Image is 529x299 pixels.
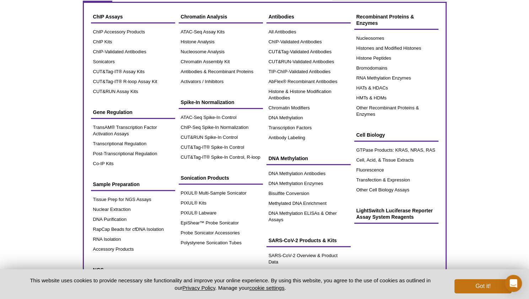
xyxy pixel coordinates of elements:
span: Recombinant Proteins & Enzymes [356,14,414,26]
a: LightSwitch Luciferase Reporter Assay System Reagents [354,204,438,224]
span: Sonication Products [181,175,229,181]
a: Co-IP Kits [91,159,175,169]
a: TIP-ChIP-Validated Antibodies [266,67,351,77]
a: Chromatin Assembly Kit [179,57,263,67]
a: CUT&Tag-Validated Antibodies [266,47,351,57]
a: ATAC-Seq Assay Kits [179,27,263,37]
a: SARS-CoV-2 Products & Kits [266,234,351,247]
a: Methylated DNA Enrichment [266,199,351,208]
a: Nuclear Extraction [91,205,175,214]
a: RapCap Beads for cfDNA Isolation [91,224,175,234]
a: Antibodies & Recombinant Proteins [179,67,263,77]
a: ChIP Accessory Products [91,27,175,37]
span: Chromatin Analysis [181,14,227,20]
a: DNA Methylation [266,113,351,123]
a: DNA Methylation [266,152,351,165]
a: Cell Biology [354,128,438,142]
a: Nucleosomes [354,33,438,43]
button: cookie settings [249,285,284,291]
a: Fluorescence [354,165,438,175]
a: Nucleosome Analysis [179,47,263,57]
a: Activators / Inhibitors [179,77,263,87]
span: Sample Preparation [93,181,140,187]
a: Other Cell Biology Assays [354,185,438,195]
a: CUT&Tag-IT® Spike-In Control [179,142,263,152]
button: Got it! [454,279,511,293]
a: ChIP-Seq Spike-In Normalization [179,123,263,132]
a: CUT&Tag-IT® R-loop Assay Kit [91,77,175,87]
a: Chromatin Modifiers [266,103,351,113]
span: Cell Biology [356,132,385,138]
a: CUT&Tag-IT® Spike-In Control, R-loop [179,152,263,162]
span: ChIP Assays [93,14,123,20]
p: This website uses cookies to provide necessary site functionality and improve your online experie... [18,277,443,292]
a: Spike-In Normalization [179,96,263,109]
span: SARS-CoV-2 Products & Kits [269,238,337,243]
a: Cell, Acid, & Tissue Extracts [354,155,438,165]
a: Transfection & Expression [354,175,438,185]
a: Antibodies [266,10,351,23]
a: Post-Transcriptional Regulation [91,149,175,159]
a: RNA Isolation [91,234,175,244]
a: Privacy Policy [182,285,215,291]
a: Histone Peptides [354,53,438,63]
a: Accessory Products [91,244,175,254]
div: Open Intercom Messenger [505,275,522,292]
a: NGS [91,263,175,277]
a: AbFlex® Recombinant Antibodies [266,77,351,87]
a: Sonicators [91,57,175,67]
a: TransAM® Transcription Factor Activation Assays [91,123,175,139]
a: ChIP-Validated Antibodies [266,37,351,47]
a: Chromatin Analysis [179,10,263,23]
a: ChIP-Validated Antibodies [91,47,175,57]
a: PIXUL® Labware [179,208,263,218]
a: HATs & HDACs [354,83,438,93]
span: NGS [93,267,104,273]
span: Antibodies [269,14,294,20]
a: ATAC-Seq Spike-In Control [179,113,263,123]
span: LightSwitch Luciferase Reporter Assay System Reagents [356,208,433,220]
a: DNA Methylation Antibodies [266,169,351,179]
span: DNA Methylation [269,156,308,161]
a: Polystyrene Sonication Tubes [179,238,263,248]
a: Transcription Factors [266,123,351,133]
a: Transcriptional Regulation [91,139,175,149]
a: Histone & Histone Modification Antibodies [266,87,351,103]
a: GTPase Products: KRAS, NRAS, RAS [354,145,438,155]
a: CUT&RUN Spike-In Control [179,132,263,142]
a: Tissue Prep for NGS Assays [91,195,175,205]
a: Bisulfite Conversion [266,189,351,199]
a: Probe Sonicator Accessories [179,228,263,238]
a: RNA Methylation Enzymes [354,73,438,83]
a: PIXUL® Multi-Sample Sonicator [179,188,263,198]
a: Sample Preparation [91,178,175,191]
a: CUT&Tag-IT® Assay Kits [91,67,175,77]
a: ChIP Assays [91,10,175,23]
a: PIXUL® Kits [179,198,263,208]
a: CUT&RUN Assay Kits [91,87,175,97]
a: Sonication Products [179,171,263,185]
a: DNA Methylation ELISAs & Other Assays [266,208,351,225]
span: Spike-In Normalization [181,99,234,105]
a: HMTs & HDMs [354,93,438,103]
a: DNA Purification [91,214,175,224]
a: Other Recombinant Proteins & Enzymes [354,103,438,119]
a: Recombinant Proteins & Enzymes [354,10,438,30]
a: Bromodomains [354,63,438,73]
a: CUT&RUN-Validated Antibodies [266,57,351,67]
a: Gene Regulation [91,105,175,119]
a: EpiShear™ Probe Sonicator [179,218,263,228]
span: Gene Regulation [93,109,133,115]
a: Histone Analysis [179,37,263,47]
a: SARS-CoV-2 Overview & Product Data [266,251,351,267]
a: DNA Methylation Enzymes [266,179,351,189]
a: Recombinant SARS-CoV-2 Antibodies [266,267,351,277]
a: ChIP Kits [91,37,175,47]
a: Histones and Modified Histones [354,43,438,53]
a: Antibody Labeling [266,133,351,143]
a: All Antibodies [266,27,351,37]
